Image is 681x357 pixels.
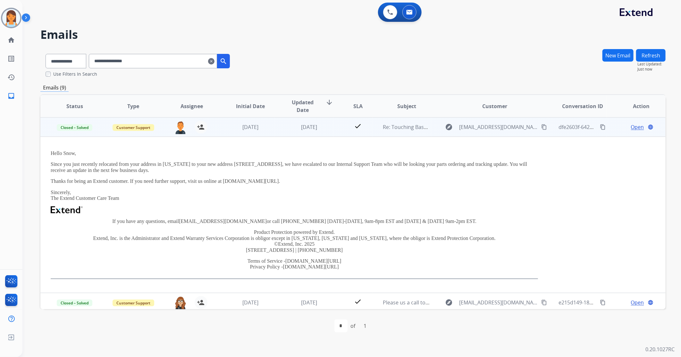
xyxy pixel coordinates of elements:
[648,124,653,130] mat-icon: language
[600,300,606,305] mat-icon: content_copy
[127,102,139,110] span: Type
[325,98,333,106] mat-icon: arrow_downward
[631,299,644,306] span: Open
[354,298,362,305] mat-icon: check
[57,300,92,306] span: Closed – Solved
[174,121,187,134] img: agent-avatar
[7,73,15,81] mat-icon: history
[51,161,538,173] p: Since you just recently relocated from your address in [US_STATE] to your new address [STREET_ADD...
[236,102,265,110] span: Initial Date
[459,299,538,306] span: [EMAIL_ADDRESS][DOMAIN_NAME]
[7,36,15,44] mat-icon: home
[636,49,666,62] button: Refresh
[383,123,500,131] span: Re: Touching Base: Parts Delivered and Received
[602,49,634,62] button: New Email
[301,123,317,131] span: [DATE]
[541,124,547,130] mat-icon: content_copy
[57,124,92,131] span: Closed – Solved
[645,345,675,353] p: 0.20.1027RC
[397,102,416,110] span: Subject
[631,123,644,131] span: Open
[445,123,453,131] mat-icon: explore
[637,67,666,72] span: Just now
[208,57,214,65] mat-icon: clear
[7,55,15,63] mat-icon: list_alt
[40,28,666,41] h2: Emails
[51,190,538,201] p: Sincerely, The Extend Customer Care Team
[562,102,603,110] span: Conversation ID
[51,178,538,184] p: Thanks for being an Extend customer. If you need further support, visit us online at [DOMAIN_NAME...
[283,264,339,269] a: [DOMAIN_NAME][URL]
[285,98,320,114] span: Updated Date
[559,299,659,306] span: e215d149-189b-4775-9625-90327bd8bce0
[53,71,97,77] label: Use Filters In Search
[2,9,20,27] img: avatar
[113,300,154,306] span: Customer Support
[541,300,547,305] mat-icon: content_copy
[220,57,227,65] mat-icon: search
[353,102,363,110] span: SLA
[51,150,538,156] p: Hello Snow,
[197,299,205,306] mat-icon: person_add
[354,122,362,130] mat-icon: check
[383,299,562,306] span: Please us a call to ensure you have received the parts necessary for repair
[648,300,653,305] mat-icon: language
[51,206,83,213] img: Extend Logo
[459,123,538,131] span: [EMAIL_ADDRESS][DOMAIN_NAME]
[445,299,453,306] mat-icon: explore
[242,299,258,306] span: [DATE]
[197,123,205,131] mat-icon: person_add
[637,62,666,67] span: Last Updated:
[51,258,538,270] p: Terms of Service - Privacy Policy -
[40,84,69,92] p: Emails (9)
[51,229,538,253] p: Product Protection powered by Extend. Extend, Inc. is the Administrator and Extend Warranty Servi...
[242,123,258,131] span: [DATE]
[113,124,154,131] span: Customer Support
[559,123,655,131] span: dfe2603f-6420-4239-8434-c9bc70c1675d
[285,258,341,264] a: [DOMAIN_NAME][URL]
[174,296,187,310] img: agent-avatar
[7,92,15,100] mat-icon: inbox
[66,102,83,110] span: Status
[482,102,507,110] span: Customer
[359,319,372,332] div: 1
[607,95,666,117] th: Action
[179,218,267,224] a: [EMAIL_ADDRESS][DOMAIN_NAME]
[51,218,538,224] p: If you have any questions, email or call [PHONE_NUMBER] [DATE]-[DATE], 9am-8pm EST and [DATE] & [...
[301,299,317,306] span: [DATE]
[181,102,203,110] span: Assignee
[600,124,606,130] mat-icon: content_copy
[351,322,356,330] div: of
